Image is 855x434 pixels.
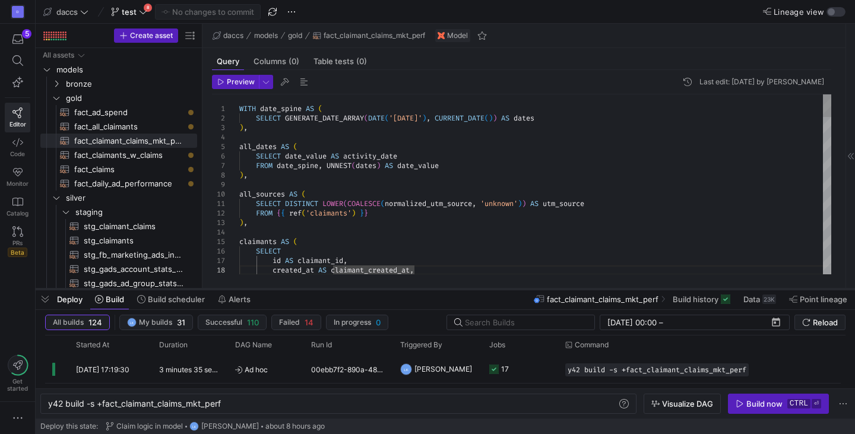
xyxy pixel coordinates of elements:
span: models [254,31,278,40]
span: fact_ad_spend​​​​​​​​​​ [74,106,183,119]
span: date_value [397,161,439,170]
span: AS [331,151,339,161]
span: Create asset [130,31,173,40]
div: Press SPACE to select this row. [40,276,197,290]
span: SELECT [256,151,281,161]
div: Press SPACE to select this row. [40,119,197,134]
button: models [251,28,281,43]
span: , [410,265,414,275]
div: Press SPACE to select this row. [40,77,197,91]
a: stg_claimant_claims​​​​​​​​​​ [40,219,197,233]
span: fact_claims​​​​​​​​​​ [74,163,183,176]
span: , [426,113,430,123]
span: utm_source [543,199,584,208]
span: models [56,63,195,77]
div: 11 [212,199,225,208]
button: gold [285,28,305,43]
span: AS [501,113,509,123]
span: SELECT [256,199,281,208]
span: stg_fb_marketing_ads_insights​​​​​​​​​​ [84,248,183,262]
span: about 8 hours ago [265,422,325,430]
a: Monitor [5,162,30,192]
span: (0) [356,58,367,65]
div: Press SPACE to select this row. [40,262,197,276]
div: 18 [212,265,225,275]
a: stg_gads_account_stats_report​​​​​​​​​​ [40,262,197,276]
span: Lineage view [774,7,824,17]
span: Get started [7,378,28,392]
div: 5 [22,29,31,39]
div: 16 [212,246,225,256]
span: , [243,123,248,132]
span: ( [351,161,356,170]
span: PRs [12,239,23,246]
div: 6 [212,151,225,161]
div: Press SPACE to select this row. [40,248,197,262]
a: Catalog [5,192,30,221]
span: stg_gads_account_stats_report​​​​​​​​​​ [84,262,183,276]
div: 7 [212,161,225,170]
div: 5 [212,142,225,151]
button: Create asset [114,28,178,43]
span: id [273,256,281,265]
div: 17 [212,256,225,265]
span: fact_all_claimants​​​​​​​​​​ [74,120,183,134]
button: 5 [5,28,30,50]
div: 1 [212,104,225,113]
span: claimant_created_at [331,265,410,275]
a: fact_daily_ad_performance​​​​​​​​​​ [40,176,197,191]
span: ( [293,142,297,151]
div: LK [189,422,199,431]
span: AS [306,104,314,113]
span: Claim logic in model [116,422,183,430]
button: daccs [40,4,91,20]
span: GENERATE_DATE_ARRAY [285,113,364,123]
span: LOWER [322,199,343,208]
div: Press SPACE to select this row. [40,205,197,219]
span: dates [356,161,376,170]
div: 15 [212,237,225,246]
div: Press SPACE to select this row. [40,219,197,233]
span: all_dates [239,142,277,151]
span: AS [289,189,297,199]
a: fact_all_claimants​​​​​​​​​​ [40,119,197,134]
div: Press SPACE to select this row. [40,91,197,105]
span: , [243,218,248,227]
span: stg_claimants​​​​​​​​​​ [84,234,183,248]
div: All assets [43,51,74,59]
div: Last edit: [DATE] by [PERSON_NAME] [699,78,824,86]
div: 3 [212,123,225,132]
button: Claim logic in modelLK[PERSON_NAME]about 8 hours ago [103,419,328,434]
span: claimants [239,237,277,246]
button: fact_claimant_claims_mkt_perf [310,28,428,43]
span: ( [364,113,368,123]
span: activity_date [343,151,397,161]
span: ( [302,208,306,218]
span: stg_claimant_claims​​​​​​​​​​ [84,220,183,233]
span: ( [293,237,297,246]
span: ( [385,113,389,123]
span: ) [422,113,426,123]
div: D [12,6,24,18]
div: Press SPACE to select this row. [40,48,197,62]
span: Code [10,150,25,157]
span: [PERSON_NAME] [201,422,259,430]
span: ( [302,189,306,199]
span: AS [281,142,289,151]
span: 'unknown' [480,199,518,208]
span: (0) [289,58,299,65]
span: fact_claimants_w_claims​​​​​​​​​​ [74,148,183,162]
div: 2 [212,113,225,123]
a: fact_ad_spend​​​​​​​​​​ [40,105,197,119]
span: Model [447,31,468,40]
span: normalized_utm_source [385,199,472,208]
span: UNNEST [327,161,351,170]
div: 4 [212,132,225,142]
span: ( [381,199,385,208]
span: daccs [56,7,78,17]
span: Table tests [313,58,367,65]
span: date_spine [277,161,318,170]
span: date_spine [260,104,302,113]
button: test [108,4,150,20]
span: } [360,208,364,218]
